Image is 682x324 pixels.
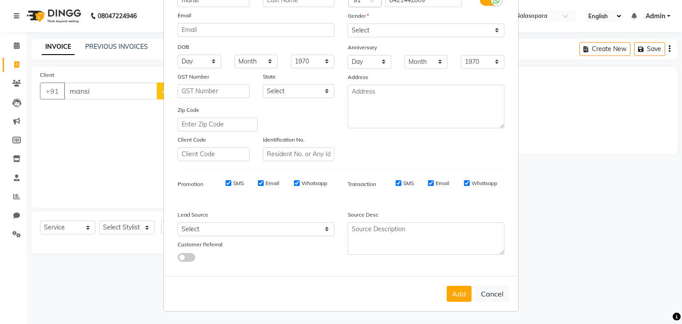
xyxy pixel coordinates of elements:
label: Identification No. [263,136,305,144]
input: Enter Zip Code [178,118,258,131]
button: Cancel [475,285,509,302]
label: Gender [348,12,369,20]
label: Transaction [348,180,376,188]
label: Anniversary [348,43,377,51]
label: State [263,73,276,81]
label: Email [178,12,191,20]
label: Email [436,179,449,187]
label: SMS [403,179,414,187]
label: Source Desc [348,211,378,219]
label: Address [348,73,368,81]
label: Email [266,179,279,187]
input: Client Code [178,147,250,161]
label: Lead Source [178,211,208,219]
label: Client Code [178,136,206,144]
label: Whatsapp [472,179,497,187]
label: DOB [178,43,189,51]
button: Add [447,286,472,302]
label: Whatsapp [301,179,327,187]
label: SMS [233,179,244,187]
input: Resident No. or Any Id [263,147,335,161]
label: Customer Referral [178,241,222,249]
label: GST Number [178,73,209,81]
input: Email [178,23,334,37]
label: Zip Code [178,106,199,114]
label: Promotion [178,180,203,188]
input: GST Number [178,84,250,98]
